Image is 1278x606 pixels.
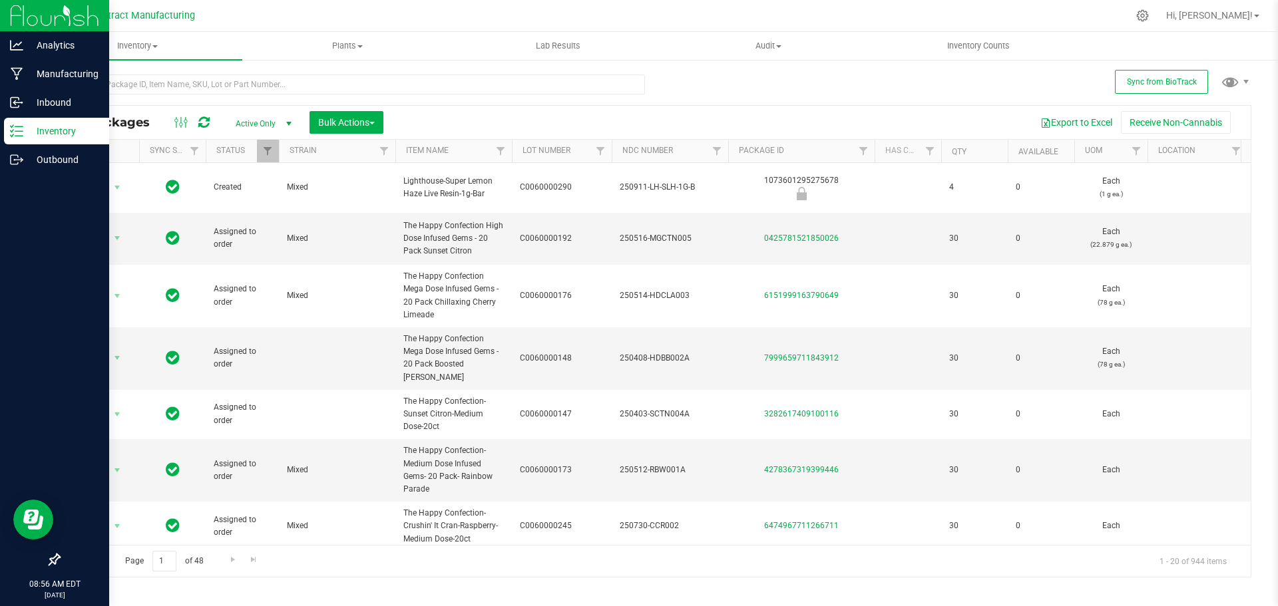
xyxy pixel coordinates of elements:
[620,181,720,194] span: 250911-LH-SLH-1G-B
[706,140,728,162] a: Filter
[10,67,23,80] inline-svg: Manufacturing
[949,352,1000,365] span: 30
[403,395,504,434] span: The Happy Confection-Sunset Citron-Medium Dose-20ct
[10,96,23,109] inline-svg: Inbound
[620,232,720,245] span: 250516-MGCTN005
[109,349,126,367] span: select
[622,146,673,155] a: NDC Number
[664,40,873,52] span: Audit
[1016,289,1066,302] span: 0
[109,287,126,305] span: select
[1082,226,1140,251] span: Each
[109,517,126,535] span: select
[1032,111,1121,134] button: Export to Excel
[287,464,387,476] span: Mixed
[764,353,839,363] a: 7999659711843912
[23,37,103,53] p: Analytics
[1082,520,1140,532] span: Each
[373,140,395,162] a: Filter
[520,289,604,302] span: C0060000176
[726,187,877,200] div: Newly Received
[1149,551,1237,571] span: 1 - 20 of 944 items
[6,590,103,600] p: [DATE]
[1082,175,1140,200] span: Each
[453,32,663,60] a: Lab Results
[520,181,604,194] span: C0060000290
[214,345,271,371] span: Assigned to order
[214,283,271,308] span: Assigned to order
[109,461,126,480] span: select
[739,146,784,155] a: Package ID
[403,444,504,496] span: The Happy Confection- Medium Dose Infused Gems- 20 Pack- Rainbow Parade
[214,401,271,426] span: Assigned to order
[949,289,1000,302] span: 30
[403,270,504,321] span: The Happy Confection Mega Dose Infused Gems - 20 Pack Chillaxing Cherry Limeade
[150,146,201,155] a: Sync Status
[216,146,245,155] a: Status
[10,39,23,52] inline-svg: Analytics
[1082,408,1140,420] span: Each
[1016,181,1066,194] span: 0
[620,352,720,365] span: 250408-HDBB002A
[152,551,176,571] input: 1
[1016,520,1066,532] span: 0
[1121,111,1231,134] button: Receive Non-Cannabis
[13,500,53,539] iframe: Resource center
[243,40,452,52] span: Plants
[764,409,839,418] a: 3282617409100116
[1085,146,1102,155] a: UOM
[109,229,126,247] span: select
[853,140,875,162] a: Filter
[1082,358,1140,371] p: (78 g ea.)
[10,124,23,138] inline-svg: Inventory
[242,32,453,60] a: Plants
[520,352,604,365] span: C0060000148
[32,40,242,52] span: Inventory
[287,520,387,532] span: Mixed
[1018,147,1058,156] a: Available
[949,181,1000,194] span: 4
[166,286,180,305] span: In Sync
[1082,296,1140,309] p: (78 g ea.)
[214,181,271,194] span: Created
[10,153,23,166] inline-svg: Outbound
[403,175,504,200] span: Lighthouse-Super Lemon Haze Live Resin-1g-Bar
[1225,140,1247,162] a: Filter
[873,32,1084,60] a: Inventory Counts
[663,32,873,60] a: Audit
[23,66,103,82] p: Manufacturing
[23,94,103,110] p: Inbound
[114,551,214,571] span: Page of 48
[520,520,604,532] span: C0060000245
[6,578,103,590] p: 08:56 AM EDT
[109,178,126,197] span: select
[620,520,720,532] span: 250730-CCR002
[287,181,387,194] span: Mixed
[620,464,720,476] span: 250512-RBW001A
[620,408,720,420] span: 250403-SCTN004A
[764,465,839,474] a: 4278367319399446
[166,404,180,423] span: In Sync
[290,146,317,155] a: Strain
[1082,188,1140,200] p: (1 g ea.)
[520,464,604,476] span: C0060000173
[949,520,1000,532] span: 30
[1082,464,1140,476] span: Each
[77,10,195,21] span: CT Contract Manufacturing
[257,140,279,162] a: Filter
[520,408,604,420] span: C0060000147
[223,551,242,569] a: Go to the next page
[406,146,449,155] a: Item Name
[403,220,504,258] span: The Happy Confection High Dose Infused Gems - 20 Pack Sunset Citron
[287,232,387,245] span: Mixed
[166,178,180,196] span: In Sync
[1016,408,1066,420] span: 0
[1082,283,1140,308] span: Each
[520,232,604,245] span: C0060000192
[1126,140,1148,162] a: Filter
[875,140,941,163] th: Has COA
[214,226,271,251] span: Assigned to order
[518,40,598,52] span: Lab Results
[287,289,387,302] span: Mixed
[214,458,271,483] span: Assigned to order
